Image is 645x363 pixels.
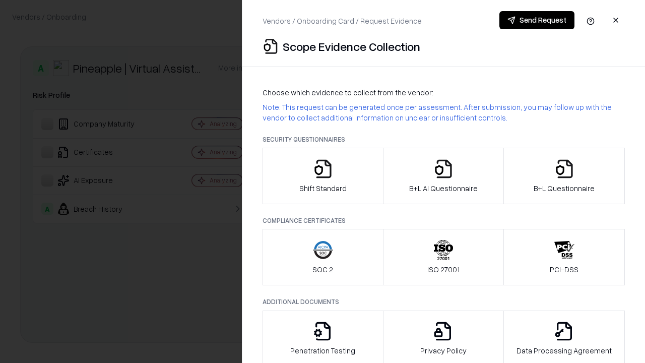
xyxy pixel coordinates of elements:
p: B+L Questionnaire [534,183,595,194]
p: Compliance Certificates [263,216,625,225]
p: Vendors / Onboarding Card / Request Evidence [263,16,422,26]
p: B+L AI Questionnaire [409,183,478,194]
p: Privacy Policy [420,345,467,356]
p: Penetration Testing [290,345,355,356]
p: Shift Standard [299,183,347,194]
button: B+L Questionnaire [503,148,625,204]
button: B+L AI Questionnaire [383,148,504,204]
p: Note: This request can be generated once per assessment. After submission, you may follow up with... [263,102,625,123]
p: PCI-DSS [550,264,578,275]
p: Additional Documents [263,297,625,306]
button: PCI-DSS [503,229,625,285]
p: Scope Evidence Collection [283,38,420,54]
p: ISO 27001 [427,264,460,275]
button: Send Request [499,11,574,29]
button: ISO 27001 [383,229,504,285]
p: Choose which evidence to collect from the vendor: [263,87,625,98]
button: Shift Standard [263,148,383,204]
p: Security Questionnaires [263,135,625,144]
p: SOC 2 [312,264,333,275]
button: SOC 2 [263,229,383,285]
p: Data Processing Agreement [517,345,612,356]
